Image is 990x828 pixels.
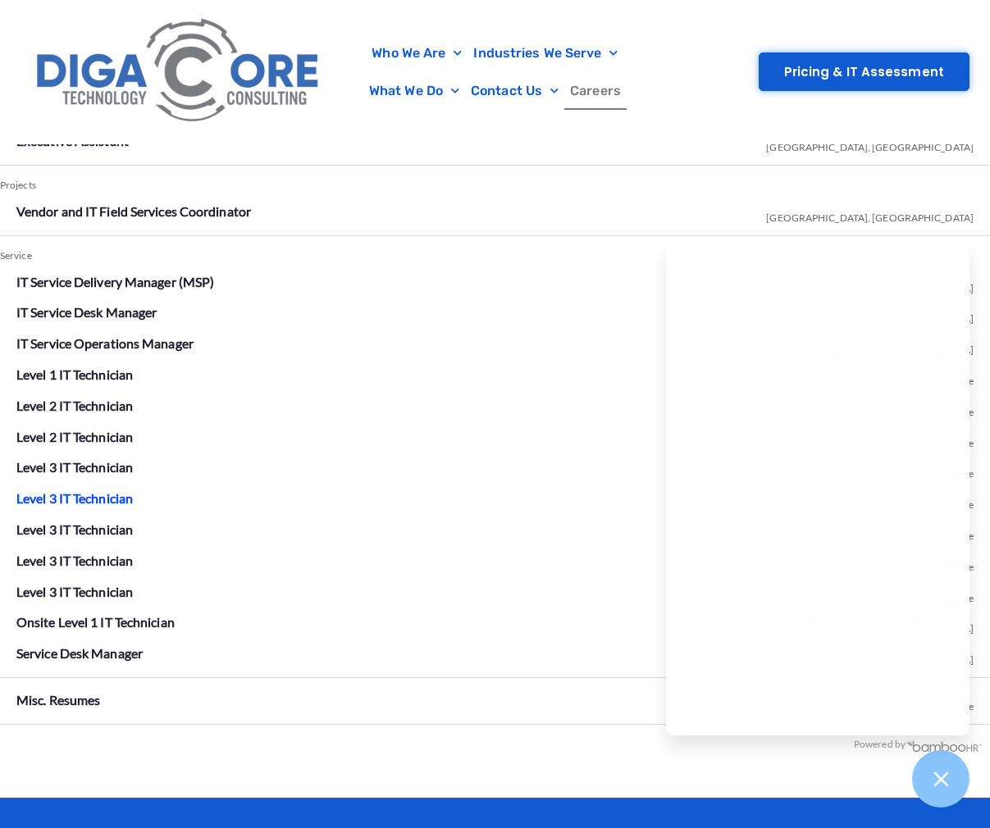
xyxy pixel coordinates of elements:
a: Careers [564,72,627,110]
a: Contact Us [465,72,564,110]
nav: Menu [337,34,654,110]
a: Misc. Resumes [16,692,100,707]
a: Level 3 IT Technician [16,553,133,568]
iframe: Chatgenie Messenger [666,243,969,735]
a: What We Do [363,72,465,110]
a: Level 1 IT Technician [16,366,133,382]
a: Level 3 IT Technician [16,584,133,599]
span: [GEOGRAPHIC_DATA], [GEOGRAPHIC_DATA] [766,129,974,160]
a: IT Service Delivery Manager (MSP) [16,274,214,289]
a: Service Desk Manager [16,645,143,661]
a: IT Service Desk Manager [16,304,157,320]
img: BambooHR - HR software [906,739,983,752]
span: [GEOGRAPHIC_DATA], [GEOGRAPHIC_DATA] [766,199,974,230]
img: Digacore Logo [29,8,329,135]
a: Industries We Serve [468,34,623,72]
a: Level 2 IT Technician [16,398,133,413]
a: Onsite Level 1 IT Technician [16,614,175,630]
a: Pricing & IT Assessment [759,52,969,91]
span: Pricing & IT Assessment [784,66,944,78]
a: Who We Are [366,34,468,72]
a: Level 3 IT Technician [16,490,133,506]
a: Vendor and IT Field Services Coordinator [16,203,251,219]
a: Level 2 IT Technician [16,429,133,444]
a: IT Service Operations Manager [16,335,194,351]
a: Level 3 IT Technician [16,521,133,537]
a: Level 3 IT Technician [16,459,133,475]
